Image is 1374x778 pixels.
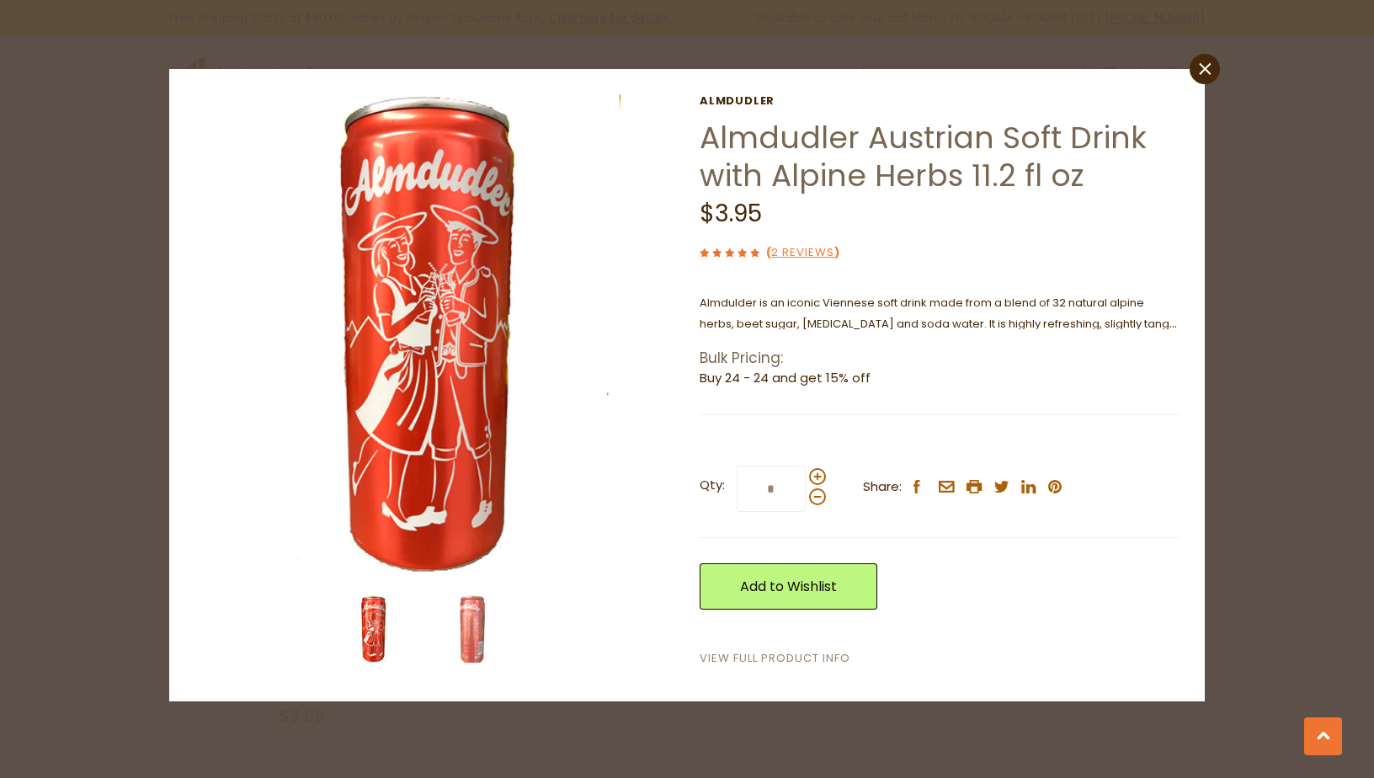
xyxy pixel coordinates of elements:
[737,466,806,512] input: Qty:
[700,349,1180,367] h1: Bulk Pricing:
[439,595,507,663] img: Almdudler Austrian Soft Drink with Alpine Herbs 11.2 fl oz
[771,244,834,262] a: 2 Reviews
[700,475,725,496] strong: Qty:
[341,595,408,663] img: Almdudler Austrian Soft Drink with Alpine Herbs 11.2 fl oz
[700,563,877,610] a: Add to Wishlist
[194,94,675,575] img: Almdudler Austrian Soft Drink with Alpine Herbs 11.2 fl oz
[863,477,902,498] span: Share:
[700,650,850,668] a: View Full Product Info
[700,116,1147,197] a: Almdudler Austrian Soft Drink with Alpine Herbs 11.2 fl oz
[766,244,839,260] span: ( )
[700,94,1180,108] a: Almdudler
[700,197,762,230] span: $3.95
[700,368,1180,389] li: Buy 24 - 24 and get 15% off
[700,295,1178,353] span: Almdulder is an iconic Viennese soft drink made from a blend of 32 natural alpine herbs, beet sug...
